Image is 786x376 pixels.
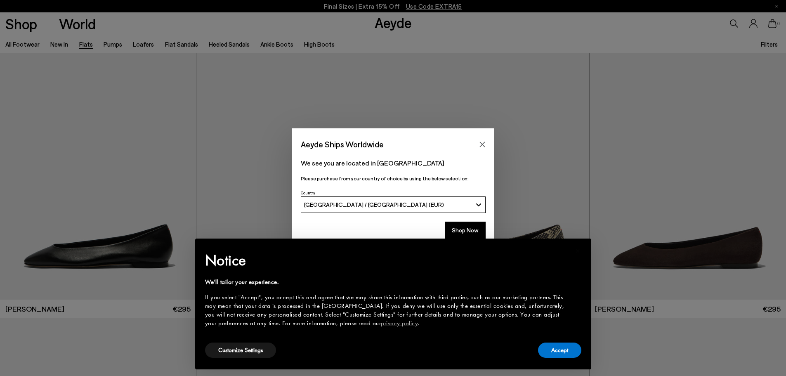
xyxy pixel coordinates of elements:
span: Aeyde Ships Worldwide [301,137,384,151]
div: We'll tailor your experience. [205,278,568,286]
button: Shop Now [445,222,486,239]
button: Close [476,138,489,151]
p: Please purchase from your country of choice by using the below selection: [301,175,486,182]
p: We see you are located in [GEOGRAPHIC_DATA] [301,158,486,168]
button: Close this notice [568,241,588,261]
span: × [575,244,581,257]
button: Customize Settings [205,343,276,358]
button: Accept [538,343,581,358]
span: Country [301,190,315,195]
span: [GEOGRAPHIC_DATA] / [GEOGRAPHIC_DATA] (EUR) [304,201,444,208]
a: privacy policy [381,319,418,327]
div: If you select "Accept", you accept this and agree that we may share this information with third p... [205,293,568,328]
h2: Notice [205,250,568,271]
